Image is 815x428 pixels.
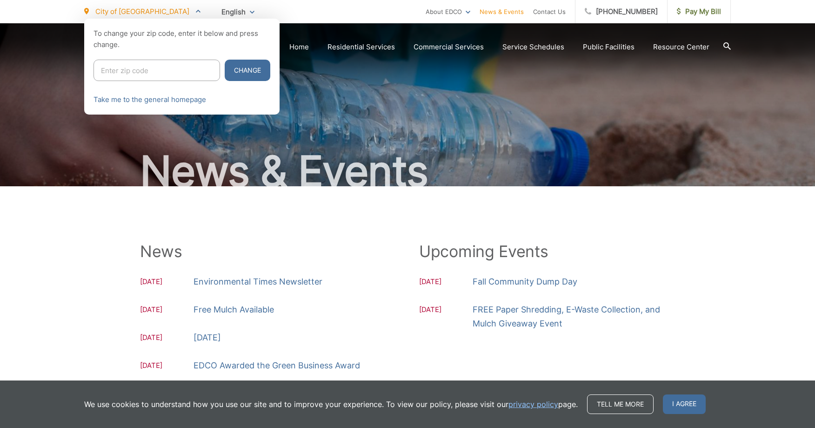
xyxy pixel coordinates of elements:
span: Pay My Bill [677,6,721,17]
input: Enter zip code [94,60,220,81]
a: Tell me more [587,394,654,414]
p: To change your zip code, enter it below and press change. [94,28,270,50]
span: English [214,4,261,20]
a: About EDCO [426,6,470,17]
a: Take me to the general homepage [94,94,206,105]
span: City of [GEOGRAPHIC_DATA] [95,7,189,16]
a: privacy policy [508,399,558,410]
button: Change [225,60,270,81]
a: News & Events [480,6,524,17]
p: We use cookies to understand how you use our site and to improve your experience. To view our pol... [84,399,578,410]
a: Contact Us [533,6,566,17]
